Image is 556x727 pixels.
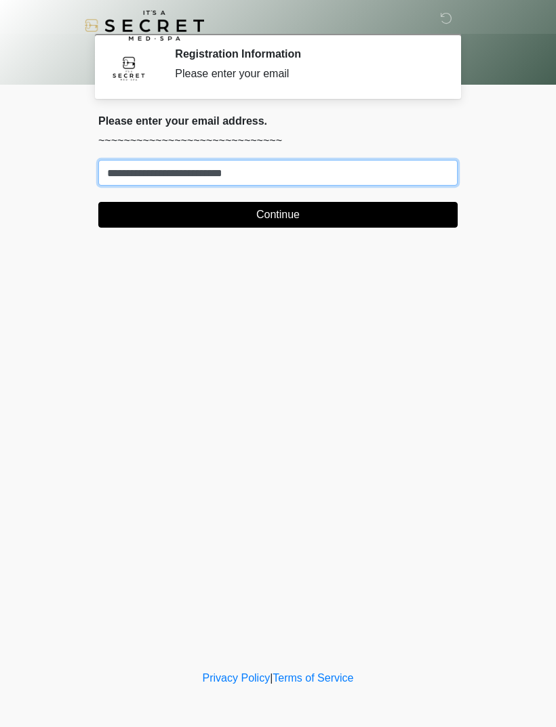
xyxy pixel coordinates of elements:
[98,202,458,228] button: Continue
[108,47,149,88] img: Agent Avatar
[203,672,271,684] a: Privacy Policy
[175,66,437,82] div: Please enter your email
[175,47,437,60] h2: Registration Information
[270,672,273,684] a: |
[85,10,204,41] img: It's A Secret Med Spa Logo
[273,672,353,684] a: Terms of Service
[98,115,458,127] h2: Please enter your email address.
[98,133,458,149] p: ~~~~~~~~~~~~~~~~~~~~~~~~~~~~~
